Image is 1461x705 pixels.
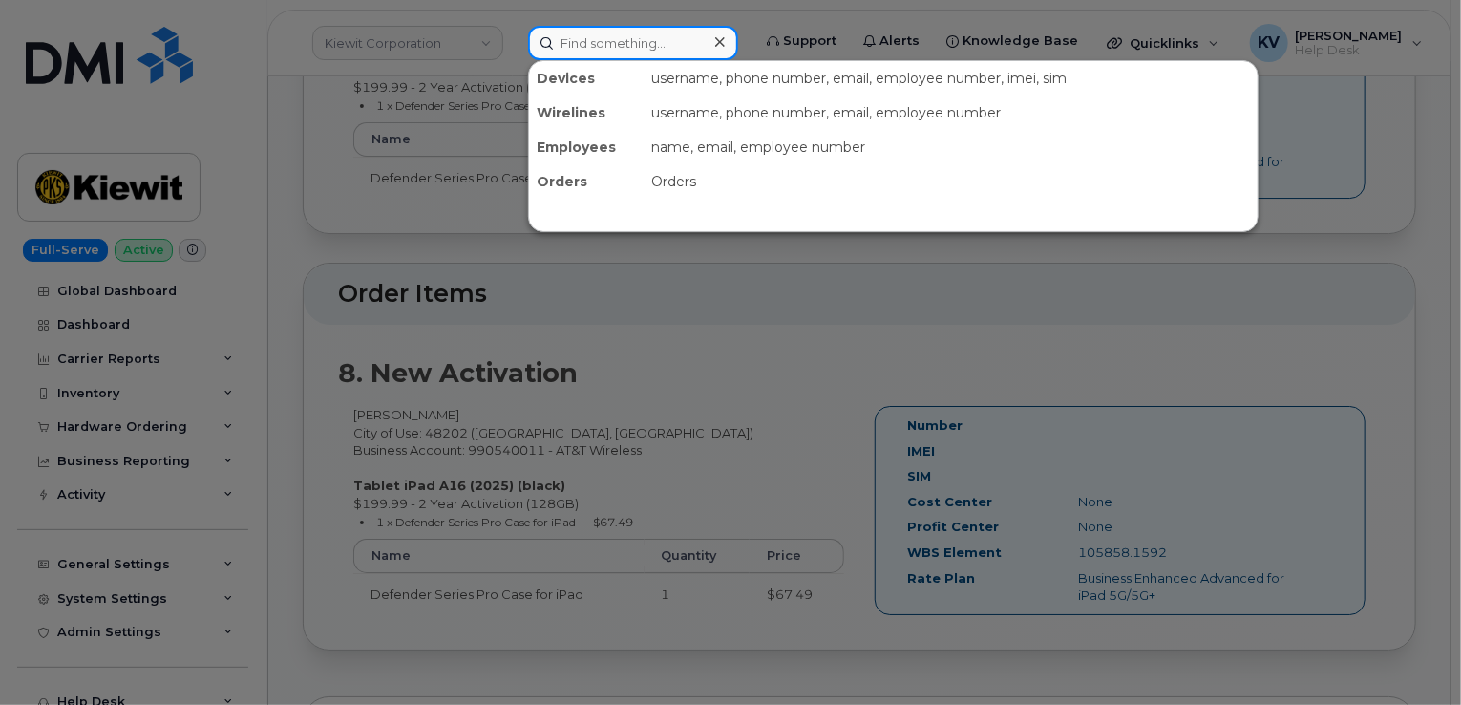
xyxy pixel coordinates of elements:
iframe: Messenger Launcher [1378,622,1447,691]
div: username, phone number, email, employee number, imei, sim [644,61,1258,96]
div: Orders [644,164,1258,199]
div: Devices [529,61,644,96]
div: username, phone number, email, employee number [644,96,1258,130]
div: name, email, employee number [644,130,1258,164]
div: Wirelines [529,96,644,130]
div: Orders [529,164,644,199]
input: Find something... [528,26,738,60]
div: Employees [529,130,644,164]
